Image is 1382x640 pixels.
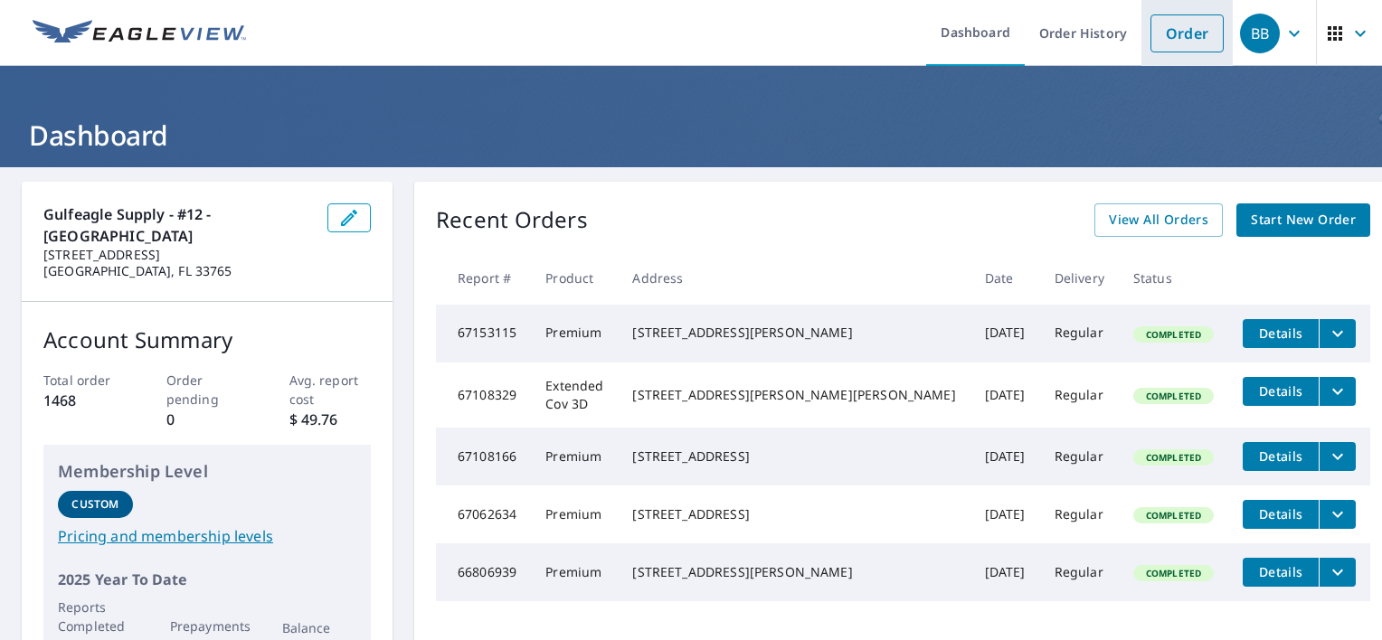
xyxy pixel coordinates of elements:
[43,263,313,279] p: [GEOGRAPHIC_DATA], FL 33765
[436,543,531,601] td: 66806939
[71,496,118,513] p: Custom
[1254,325,1308,342] span: Details
[1251,209,1356,231] span: Start New Order
[289,371,372,409] p: Avg. report cost
[58,525,356,547] a: Pricing and membership levels
[1243,319,1319,348] button: detailsBtn-67153115
[43,371,126,390] p: Total order
[43,390,126,411] p: 1468
[1319,319,1356,348] button: filesDropdownBtn-67153115
[1135,509,1212,522] span: Completed
[1040,362,1119,428] td: Regular
[1319,500,1356,529] button: filesDropdownBtn-67062634
[1135,390,1212,402] span: Completed
[1254,505,1308,522] span: Details
[170,616,245,635] p: Prepayments
[531,362,618,428] td: Extended Cov 3D
[436,362,531,428] td: 67108329
[632,505,955,523] div: [STREET_ADDRESS]
[970,305,1040,362] td: [DATE]
[1094,203,1223,237] a: View All Orders
[1254,447,1308,465] span: Details
[970,485,1040,543] td: [DATE]
[33,20,246,47] img: EV Logo
[1243,377,1319,406] button: detailsBtn-67108329
[1135,451,1212,464] span: Completed
[632,563,955,581] div: [STREET_ADDRESS][PERSON_NAME]
[289,409,372,430] p: $ 49.76
[1254,563,1308,580] span: Details
[1319,377,1356,406] button: filesDropdownBtn-67108329
[970,362,1040,428] td: [DATE]
[43,247,313,263] p: [STREET_ADDRESS]
[1040,428,1119,485] td: Regular
[1040,305,1119,362] td: Regular
[632,386,955,404] div: [STREET_ADDRESS][PERSON_NAME][PERSON_NAME]
[970,251,1040,305] th: Date
[531,428,618,485] td: Premium
[531,485,618,543] td: Premium
[1243,558,1319,587] button: detailsBtn-66806939
[531,251,618,305] th: Product
[632,324,955,342] div: [STREET_ADDRESS][PERSON_NAME]
[1243,500,1319,529] button: detailsBtn-67062634
[58,598,133,635] p: Reports Completed
[1040,485,1119,543] td: Regular
[436,203,588,237] p: Recent Orders
[282,618,357,637] p: Balance
[1254,382,1308,400] span: Details
[436,305,531,362] td: 67153115
[1109,209,1208,231] span: View All Orders
[166,409,249,430] p: 0
[531,543,618,601] td: Premium
[1319,558,1356,587] button: filesDropdownBtn-66806939
[43,203,313,247] p: Gulfeagle Supply - #12 - [GEOGRAPHIC_DATA]
[1243,442,1319,471] button: detailsBtn-67108166
[58,459,356,484] p: Membership Level
[436,485,531,543] td: 67062634
[1150,14,1224,52] a: Order
[970,543,1040,601] td: [DATE]
[58,569,356,590] p: 2025 Year To Date
[436,428,531,485] td: 67108166
[1119,251,1228,305] th: Status
[1040,251,1119,305] th: Delivery
[1040,543,1119,601] td: Regular
[1135,567,1212,579] span: Completed
[632,447,955,466] div: [STREET_ADDRESS]
[22,117,1360,154] h1: Dashboard
[436,251,531,305] th: Report #
[531,305,618,362] td: Premium
[1135,328,1212,341] span: Completed
[1240,14,1280,53] div: BB
[166,371,249,409] p: Order pending
[618,251,970,305] th: Address
[1236,203,1370,237] a: Start New Order
[43,324,371,356] p: Account Summary
[970,428,1040,485] td: [DATE]
[1319,442,1356,471] button: filesDropdownBtn-67108166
